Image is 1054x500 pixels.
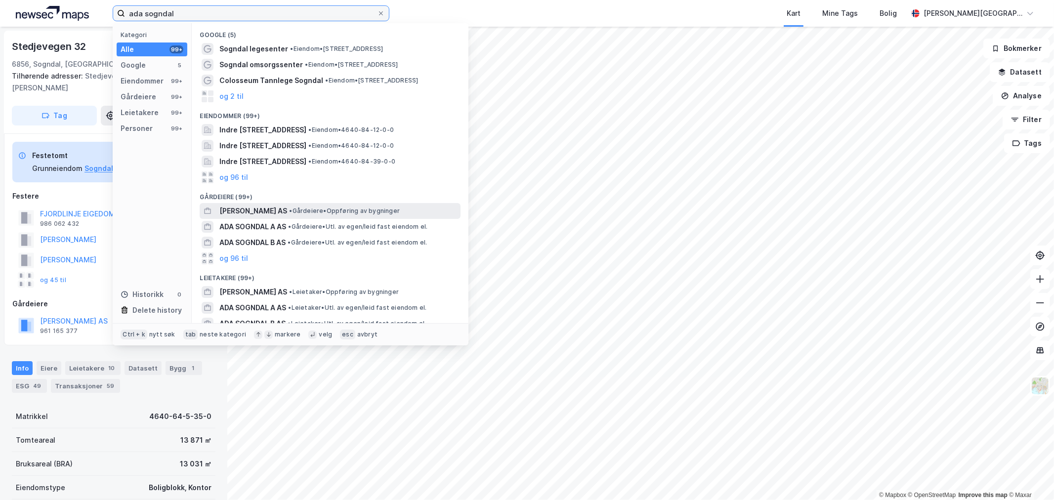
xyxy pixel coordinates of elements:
[12,379,47,393] div: ESG
[121,59,146,71] div: Google
[16,411,48,422] div: Matrikkel
[289,288,399,296] span: Leietaker • Oppføring av bygninger
[219,75,323,86] span: Colosseum Tannlege Sogndal
[12,298,215,310] div: Gårdeiere
[308,142,311,149] span: •
[16,434,55,446] div: Tomteareal
[166,361,202,375] div: Bygg
[125,361,162,375] div: Datasett
[12,106,97,125] button: Tag
[37,361,61,375] div: Eiere
[16,458,73,470] div: Bruksareal (BRA)
[983,39,1050,58] button: Bokmerker
[357,331,378,338] div: avbryt
[169,93,183,101] div: 99+
[16,6,89,21] img: logo.a4113a55bc3d86da70a041830d287a7e.svg
[993,86,1050,106] button: Analyse
[275,331,300,338] div: markere
[192,104,468,122] div: Eiendommer (99+)
[319,331,332,338] div: velg
[219,302,286,314] span: ADA SOGNDAL A AS
[288,304,426,312] span: Leietaker • Utl. av egen/leid fast eiendom el.
[105,381,116,391] div: 59
[12,39,88,54] div: Stedjevegen 32
[149,482,211,494] div: Boligblokk, Kontor
[12,190,215,202] div: Festere
[308,126,394,134] span: Eiendom • 4640-84-12-0-0
[121,91,156,103] div: Gårdeiere
[219,318,286,330] span: ADA SOGNDAL B AS
[288,239,427,247] span: Gårdeiere • Utl. av egen/leid fast eiendom el.
[121,123,153,134] div: Personer
[325,77,418,84] span: Eiendom • [STREET_ADDRESS]
[308,158,395,166] span: Eiendom • 4640-84-39-0-0
[12,58,137,70] div: 6856, Sogndal, [GEOGRAPHIC_DATA]
[959,492,1008,499] a: Improve this map
[289,207,292,214] span: •
[787,7,801,19] div: Kart
[132,304,182,316] div: Delete history
[149,331,175,338] div: nytt søk
[288,304,291,311] span: •
[880,7,897,19] div: Bolig
[289,288,292,295] span: •
[288,320,291,327] span: •
[219,221,286,233] span: ADA SOGNDAL A AS
[1005,453,1054,500] iframe: Chat Widget
[32,150,133,162] div: Festetomt
[219,59,303,71] span: Sogndal omsorgssenter
[12,70,208,94] div: Stedjevegen [GEOGRAPHIC_DATA][PERSON_NAME]
[290,45,383,53] span: Eiendom • [STREET_ADDRESS]
[84,163,133,174] button: Sogndal, 64/5
[325,77,328,84] span: •
[200,331,246,338] div: neste kategori
[308,126,311,133] span: •
[188,363,198,373] div: 1
[908,492,956,499] a: OpenStreetMap
[175,291,183,298] div: 0
[1031,376,1050,395] img: Z
[106,363,117,373] div: 10
[12,72,85,80] span: Tilhørende adresser:
[180,434,211,446] div: 13 871 ㎡
[288,223,291,230] span: •
[121,289,164,300] div: Historikk
[822,7,858,19] div: Mine Tags
[175,61,183,69] div: 5
[121,75,164,87] div: Eiendommer
[16,482,65,494] div: Eiendomstype
[219,171,248,183] button: og 96 til
[121,31,187,39] div: Kategori
[219,43,288,55] span: Sogndal legesenter
[308,158,311,165] span: •
[219,252,248,264] button: og 96 til
[305,61,398,69] span: Eiendom • [STREET_ADDRESS]
[65,361,121,375] div: Leietakere
[12,361,33,375] div: Info
[1004,133,1050,153] button: Tags
[169,125,183,132] div: 99+
[51,379,120,393] div: Transaksjoner
[219,286,287,298] span: [PERSON_NAME] AS
[192,266,468,284] div: Leietakere (99+)
[121,43,134,55] div: Alle
[40,327,78,335] div: 961 165 377
[149,411,211,422] div: 4640-64-5-35-0
[169,109,183,117] div: 99+
[290,45,293,52] span: •
[125,6,377,21] input: Søk på adresse, matrikkel, gårdeiere, leietakere eller personer
[879,492,906,499] a: Mapbox
[31,381,43,391] div: 49
[219,140,306,152] span: Indre [STREET_ADDRESS]
[219,205,287,217] span: [PERSON_NAME] AS
[289,207,400,215] span: Gårdeiere • Oppføring av bygninger
[169,45,183,53] div: 99+
[121,330,147,339] div: Ctrl + k
[219,156,306,167] span: Indre [STREET_ADDRESS]
[40,220,79,228] div: 986 062 432
[169,77,183,85] div: 99+
[288,239,291,246] span: •
[192,185,468,203] div: Gårdeiere (99+)
[340,330,355,339] div: esc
